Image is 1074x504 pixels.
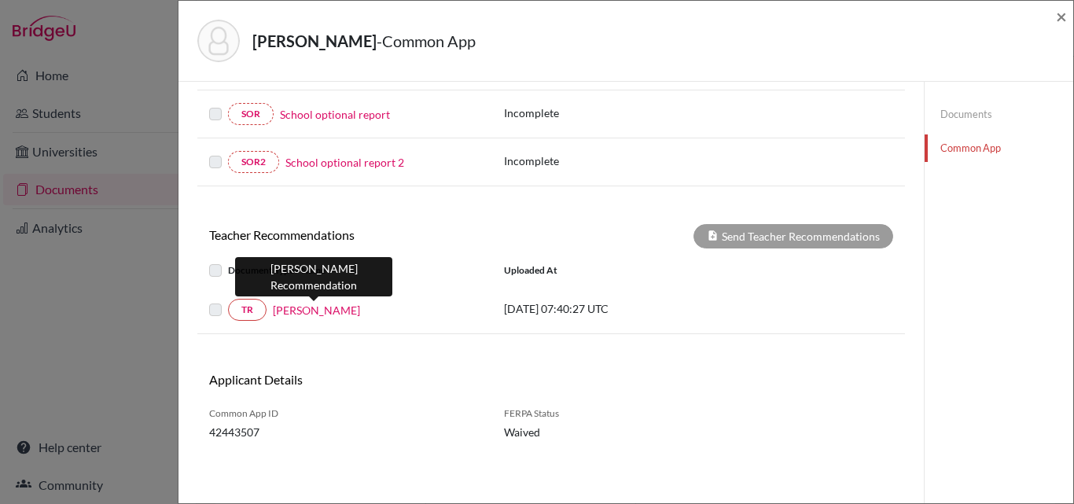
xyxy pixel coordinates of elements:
[209,424,480,440] span: 42443507
[504,407,657,421] span: FERPA Status
[377,31,476,50] span: - Common App
[197,227,551,242] h6: Teacher Recommendations
[504,424,657,440] span: Waived
[504,105,666,121] p: Incomplete
[228,151,279,173] a: SOR2
[1056,7,1067,26] button: Close
[1056,5,1067,28] span: ×
[273,302,360,318] a: [PERSON_NAME]
[693,224,893,248] div: Send Teacher Recommendations
[492,261,728,280] div: Uploaded at
[504,153,666,169] p: Incomplete
[209,372,539,387] h6: Applicant Details
[285,154,404,171] a: School optional report 2
[504,300,716,317] p: [DATE] 07:40:27 UTC
[209,407,480,421] span: Common App ID
[252,31,377,50] strong: [PERSON_NAME]
[925,101,1073,128] a: Documents
[228,299,267,321] a: TR
[280,106,390,123] a: School optional report
[925,134,1073,162] a: Common App
[235,257,392,296] div: [PERSON_NAME] Recommendation
[197,261,492,280] div: Document Type / Name
[228,103,274,125] a: SOR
